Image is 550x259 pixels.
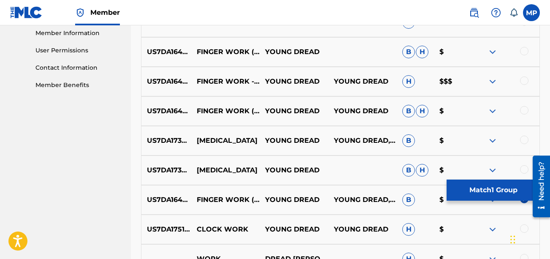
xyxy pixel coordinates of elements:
[523,4,540,21] div: User Menu
[191,106,260,116] p: FINGER WORK (CHOPPED AND SCREWED)
[402,194,415,206] span: B
[328,106,396,116] p: YOUNG DREAD
[141,195,191,205] p: US7DA1645321
[488,4,504,21] div: Help
[416,105,428,117] span: H
[488,136,498,146] img: expand
[510,227,515,252] div: Drag
[402,75,415,88] span: H
[260,106,328,116] p: YOUNG DREAD
[328,224,396,234] p: YOUNG DREAD
[434,106,471,116] p: $
[141,106,191,116] p: US7DA1645321
[447,180,540,201] button: Match1 Group
[488,47,498,57] img: expand
[434,224,471,234] p: $
[191,47,260,57] p: FINGER WORK (CHOPPED AND SCREWED)
[191,224,260,234] p: CLOCK WORK
[402,164,415,177] span: B
[90,8,120,17] span: Member
[469,8,479,18] img: search
[328,195,396,205] p: YOUNG DREAD, YOUNG DREAD
[416,164,428,177] span: H
[191,76,260,87] p: FINGER WORK - CHOPPED AND SCREWED
[141,47,191,57] p: US7DA1645321
[466,4,482,21] a: Public Search
[509,8,518,17] div: Notifications
[141,76,191,87] p: US7DA1645321
[260,76,328,87] p: YOUNG DREAD
[434,76,471,87] p: $$$
[434,136,471,146] p: $
[488,224,498,234] img: expand
[260,47,328,57] p: YOUNG DREAD
[35,46,121,55] a: User Permissions
[35,81,121,90] a: Member Benefits
[260,136,328,146] p: YOUNG DREAD
[191,165,260,175] p: [MEDICAL_DATA]
[35,29,121,38] a: Member Information
[141,165,191,175] p: US7DA1734203
[488,76,498,87] img: expand
[260,165,328,175] p: YOUNG DREAD
[434,47,471,57] p: $
[141,224,191,234] p: US7DA1751219
[434,195,471,205] p: $
[508,218,550,259] iframe: Chat Widget
[328,136,396,146] p: YOUNG DREAD, YOUNG DREAD
[141,136,191,146] p: US7DA1734203
[260,224,328,234] p: YOUNG DREAD
[10,6,43,19] img: MLC Logo
[191,195,260,205] p: FINGER WORK (CHOPPED AND SCREWED) (CHOPPED AND SCREWED)
[260,195,328,205] p: YOUNG DREAD
[35,63,121,72] a: Contact Information
[191,136,260,146] p: [MEDICAL_DATA]
[526,153,550,221] iframe: Resource Center
[328,76,396,87] p: YOUNG DREAD
[75,8,85,18] img: Top Rightsholder
[488,106,498,116] img: expand
[402,223,415,236] span: H
[491,8,501,18] img: help
[402,134,415,147] span: B
[416,46,428,58] span: H
[402,105,415,117] span: B
[488,165,498,175] img: expand
[402,46,415,58] span: B
[434,165,471,175] p: $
